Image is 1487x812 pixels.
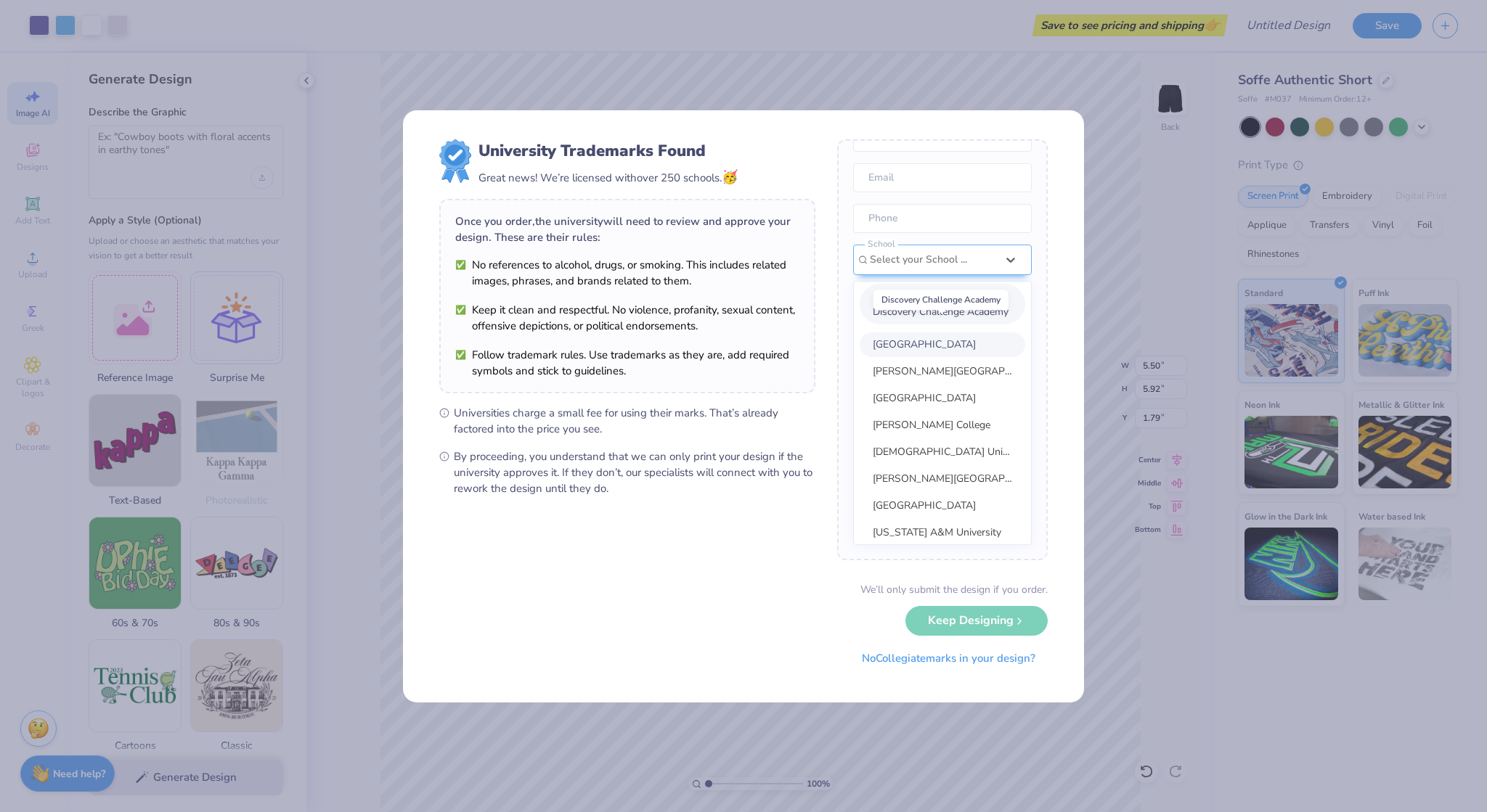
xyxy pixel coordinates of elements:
[873,391,976,405] span: [GEOGRAPHIC_DATA]
[454,405,815,437] span: Universities charge a small fee for using their marks. That’s already factored into the price you...
[439,139,471,183] img: license-marks-badge.png
[873,290,1009,310] div: Discovery Challenge Academy
[853,204,1032,233] input: Phone
[873,418,990,432] span: [PERSON_NAME] College
[454,448,815,496] span: By proceeding, you understand that we can only print your design if the university approves it. I...
[873,499,976,512] span: [GEOGRAPHIC_DATA]
[873,472,1056,485] span: [PERSON_NAME][GEOGRAPHIC_DATA]
[860,582,1048,597] div: We’ll only submit the design if you order.
[455,213,799,245] div: Once you order, the university will need to review and approve your design. These are their rules:
[722,168,738,186] span: 🥳
[455,302,799,334] li: Keep it clean and respectful. No violence, profanity, sexual content, offensive depictions, or po...
[455,347,799,379] li: Follow trademark rules. Use trademarks as they are, add required symbols and stick to guidelines.
[873,337,976,351] span: [GEOGRAPHIC_DATA]
[850,644,1048,673] button: NoCollegiatemarks in your design?
[478,139,738,163] div: University Trademarks Found
[478,168,738,187] div: Great news! We’re licensed with over 250 schools.
[873,525,1001,539] span: [US_STATE] A&M University
[873,364,1056,378] span: [PERSON_NAME][GEOGRAPHIC_DATA]
[873,445,1120,459] span: [DEMOGRAPHIC_DATA] University of Health Sciences
[853,163,1032,192] input: Email
[873,305,1009,319] span: Discovery Challenge Academy
[455,257,799,289] li: No references to alcohol, drugs, or smoking. This includes related images, phrases, and brands re...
